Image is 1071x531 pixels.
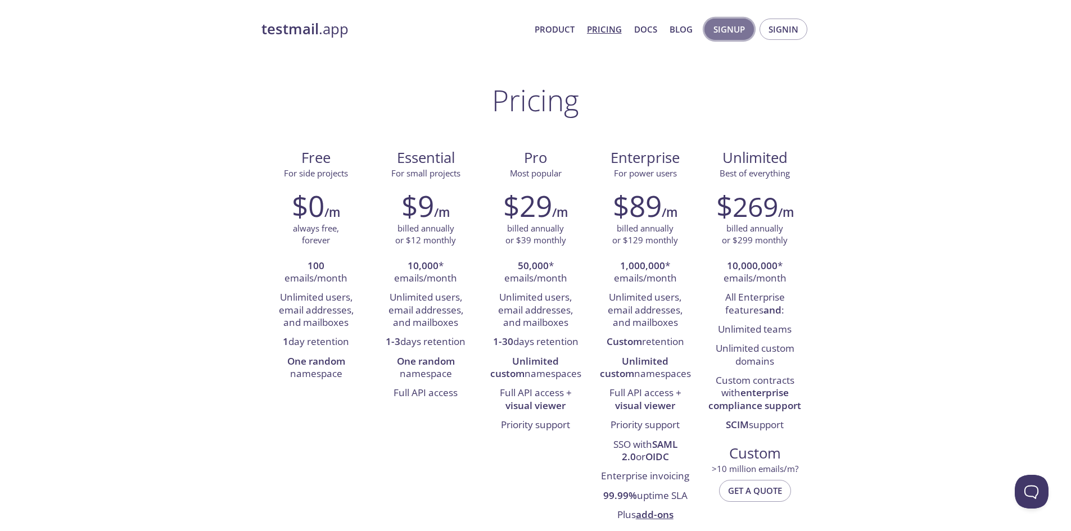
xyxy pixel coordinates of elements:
li: Unlimited users, email addresses, and mailboxes [599,288,692,333]
strong: 50,000 [518,259,549,272]
span: Essential [380,148,472,167]
li: namespace [270,352,363,384]
li: namespaces [599,352,692,384]
strong: Unlimited custom [600,355,669,380]
li: namespace [379,352,472,384]
li: All Enterprise features : [708,288,801,320]
h6: /m [552,203,568,222]
span: Pro [490,148,581,167]
h6: /m [324,203,340,222]
p: billed annually or $12 monthly [395,223,456,247]
span: Free [270,148,362,167]
li: SSO with or [599,435,692,468]
h6: /m [778,203,794,222]
span: Unlimited [722,148,788,167]
strong: 100 [308,259,324,272]
a: testmail.app [261,20,526,39]
strong: OIDC [645,450,669,463]
span: Get a quote [728,483,782,498]
li: * emails/month [599,257,692,289]
li: * emails/month [708,257,801,289]
span: Best of everything [720,167,790,179]
strong: SCIM [726,418,749,431]
li: Unlimited teams [708,320,801,339]
li: Custom contracts with [708,371,801,416]
h6: /m [662,203,677,222]
li: Unlimited users, email addresses, and mailboxes [270,288,363,333]
strong: 10,000,000 [727,259,778,272]
li: uptime SLA [599,487,692,506]
p: billed annually or $39 monthly [505,223,566,247]
iframe: Help Scout Beacon - Open [1015,475,1049,509]
h2: $89 [613,189,662,223]
li: day retention [270,333,363,352]
span: Signin [769,22,798,37]
h6: /m [434,203,450,222]
span: Most popular [510,167,562,179]
li: * emails/month [379,257,472,289]
span: > 10 million emails/m? [712,463,798,474]
span: For power users [614,167,677,179]
li: days retention [379,333,472,352]
p: billed annually or $129 monthly [612,223,678,247]
li: days retention [489,333,582,352]
a: Pricing [587,22,622,37]
strong: One random [397,355,455,367]
strong: 99.99% [603,489,637,502]
strong: One random [287,355,345,367]
li: Priority support [489,416,582,435]
a: Blog [670,22,693,37]
strong: 1-30 [493,335,513,348]
li: Enterprise invoicing [599,467,692,486]
li: Unlimited users, email addresses, and mailboxes [489,288,582,333]
strong: 1-3 [386,335,400,348]
span: Enterprise [599,148,691,167]
strong: 1 [283,335,288,348]
li: Full API access + [489,384,582,416]
strong: SAML 2.0 [622,438,677,463]
li: Full API access [379,384,472,403]
h1: Pricing [492,83,579,117]
h2: $0 [292,189,324,223]
li: Plus [599,506,692,525]
li: * emails/month [489,257,582,289]
button: Signin [760,19,807,40]
strong: Unlimited custom [490,355,559,380]
a: add-ons [636,508,674,521]
li: Full API access + [599,384,692,416]
h2: $ [716,189,778,223]
a: Product [535,22,575,37]
strong: testmail [261,19,319,39]
strong: enterprise compliance support [708,386,801,411]
li: retention [599,333,692,352]
p: billed annually or $299 monthly [722,223,788,247]
span: For small projects [391,167,460,179]
span: For side projects [284,167,348,179]
button: Get a quote [719,480,791,501]
li: namespaces [489,352,582,384]
strong: 1,000,000 [620,259,665,272]
strong: Custom [607,335,642,348]
strong: visual viewer [505,399,566,412]
li: support [708,416,801,435]
h2: $29 [503,189,552,223]
li: Priority support [599,416,692,435]
li: emails/month [270,257,363,289]
li: Unlimited custom domains [708,339,801,371]
h2: $9 [401,189,434,223]
a: Docs [634,22,657,37]
strong: and [763,303,781,316]
li: Unlimited users, email addresses, and mailboxes [379,288,472,333]
strong: visual viewer [615,399,675,412]
span: 269 [733,188,778,225]
span: Custom [709,444,801,463]
p: always free, forever [293,223,339,247]
strong: 10,000 [408,259,439,272]
span: Signup [713,22,745,37]
button: Signup [704,19,754,40]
